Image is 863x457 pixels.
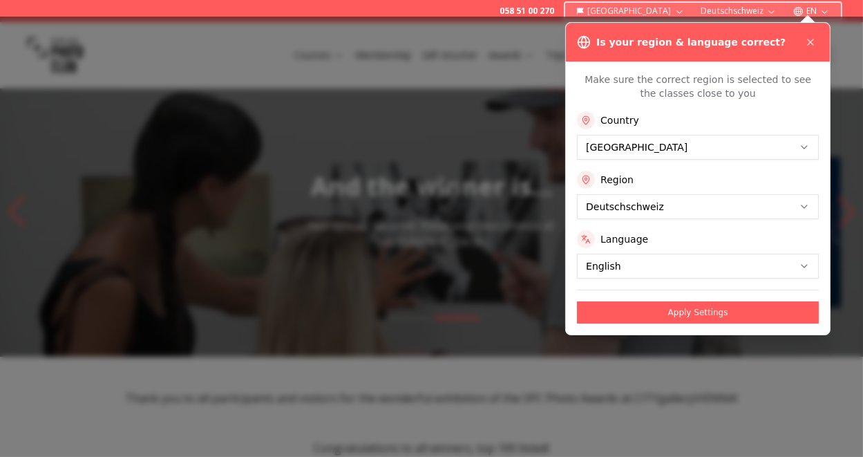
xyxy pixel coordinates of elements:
button: Apply Settings [577,301,819,324]
button: Deutschschweiz [696,3,782,19]
button: [GEOGRAPHIC_DATA] [571,3,690,19]
label: Country [600,113,639,127]
h3: Is your region & language correct? [596,35,786,49]
label: Language [600,232,648,246]
a: 058 51 00 270 [500,6,554,17]
button: EN [788,3,835,19]
p: Make sure the correct region is selected to see the classes close to you [577,73,819,100]
label: Region [600,173,634,187]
